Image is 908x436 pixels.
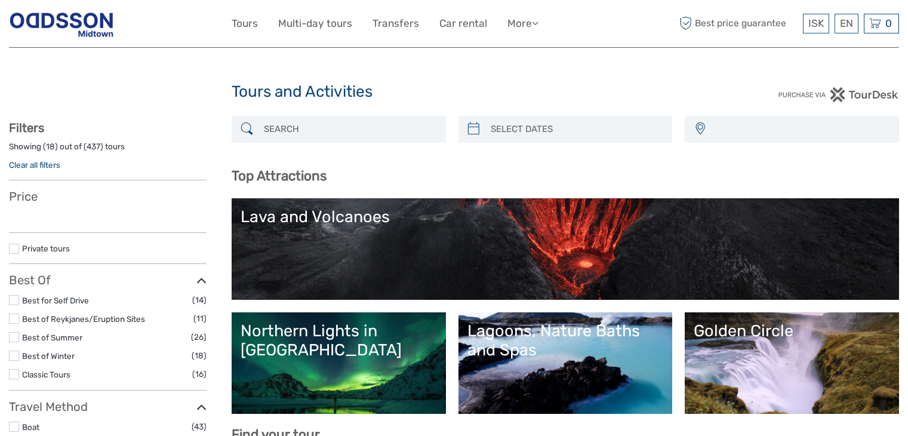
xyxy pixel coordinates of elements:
span: ISK [808,17,824,29]
img: Reykjavik Residence [9,9,114,38]
img: PurchaseViaTourDesk.png [778,87,899,102]
span: (11) [193,312,207,326]
a: Car rental [439,15,487,32]
a: Boat [22,422,39,432]
label: 437 [87,141,100,152]
input: SEARCH [259,119,440,140]
a: Lagoons, Nature Baths and Spas [467,321,664,405]
a: Clear all filters [9,160,60,170]
span: Best price guarantee [676,14,800,33]
div: EN [835,14,858,33]
span: 0 [884,17,894,29]
span: (26) [191,330,207,344]
a: Best of Winter [22,351,75,361]
div: Lagoons, Nature Baths and Spas [467,321,664,360]
a: Best of Reykjanes/Eruption Sites [22,314,145,324]
a: Best for Self Drive [22,296,89,305]
div: Showing ( ) out of ( ) tours [9,141,207,159]
input: SELECT DATES [486,119,667,140]
a: Multi-day tours [278,15,352,32]
h3: Price [9,189,207,204]
a: Transfers [373,15,419,32]
a: Tours [232,15,258,32]
div: Lava and Volcanoes [241,207,890,226]
label: 18 [46,141,55,152]
a: Northern Lights in [GEOGRAPHIC_DATA] [241,321,437,405]
span: (18) [192,349,207,363]
h1: Tours and Activities [232,82,677,102]
a: Best of Summer [22,333,82,342]
h3: Best Of [9,273,207,287]
div: Golden Circle [694,321,890,340]
span: (43) [192,420,207,434]
strong: Filters [9,121,44,135]
a: Lava and Volcanoes [241,207,890,291]
span: (14) [192,293,207,307]
a: Golden Circle [694,321,890,405]
a: Private tours [22,244,70,253]
h3: Travel Method [9,400,207,414]
a: More [507,15,538,32]
span: (16) [192,367,207,381]
a: Classic Tours [22,370,70,379]
div: Northern Lights in [GEOGRAPHIC_DATA] [241,321,437,360]
b: Top Attractions [232,168,327,184]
